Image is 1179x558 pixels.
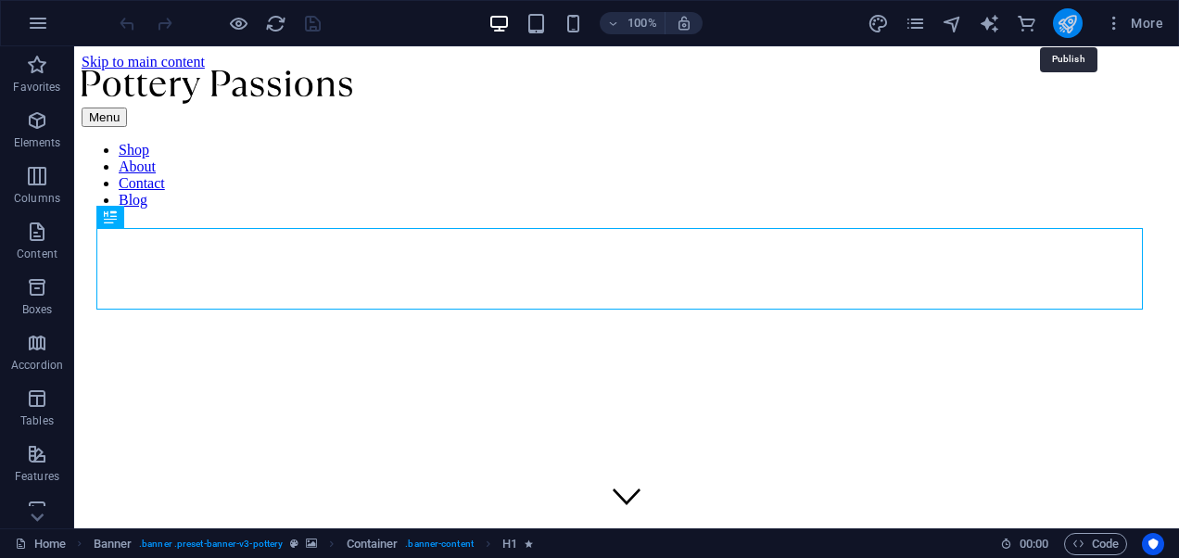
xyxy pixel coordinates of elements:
[347,533,399,555] span: Click to select. Double-click to edit
[628,12,657,34] h6: 100%
[1020,533,1048,555] span: 00 00
[1053,8,1083,38] button: publish
[1072,533,1119,555] span: Code
[1064,533,1127,555] button: Code
[979,12,1001,34] button: text_generator
[868,13,889,34] i: Design (Ctrl+Alt+Y)
[905,13,926,34] i: Pages (Ctrl+Alt+S)
[1000,533,1049,555] h6: Session time
[1105,14,1163,32] span: More
[1016,12,1038,34] button: commerce
[306,539,317,549] i: This element contains a background
[11,358,63,373] p: Accordion
[1097,8,1171,38] button: More
[7,7,131,23] a: Skip to main content
[905,12,927,34] button: pages
[13,80,60,95] p: Favorites
[17,247,57,261] p: Content
[94,533,133,555] span: Click to select. Double-click to edit
[942,12,964,34] button: navigator
[405,533,473,555] span: . banner-content
[20,413,54,428] p: Tables
[227,12,249,34] button: Click here to leave preview mode and continue editing
[14,135,61,150] p: Elements
[15,533,66,555] a: Click to cancel selection. Double-click to open Pages
[94,533,534,555] nav: breadcrumb
[265,13,286,34] i: Reload page
[22,302,53,317] p: Boxes
[600,12,666,34] button: 100%
[502,533,517,555] span: Click to select. Double-click to edit
[1142,533,1164,555] button: Usercentrics
[1033,537,1035,551] span: :
[15,469,59,484] p: Features
[139,533,283,555] span: . banner .preset-banner-v3-pottery
[290,539,298,549] i: This element is a customizable preset
[676,15,692,32] i: On resize automatically adjust zoom level to fit chosen device.
[868,12,890,34] button: design
[525,539,533,549] i: Element contains an animation
[264,12,286,34] button: reload
[14,191,60,206] p: Columns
